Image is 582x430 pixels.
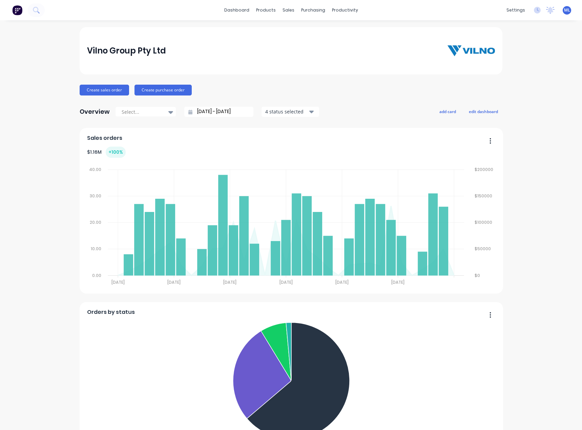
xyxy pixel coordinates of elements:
tspan: $50000 [475,246,491,252]
tspan: [DATE] [167,279,181,285]
button: edit dashboard [464,107,502,116]
tspan: 10.00 [90,246,101,252]
tspan: $150000 [475,193,493,199]
div: $ 1.16M [87,147,126,158]
div: productivity [329,5,361,15]
tspan: $200000 [475,167,494,172]
tspan: $100000 [475,219,493,225]
tspan: 20.00 [89,219,101,225]
div: settings [503,5,528,15]
tspan: $0 [475,273,480,278]
button: 4 status selected [262,107,319,117]
div: products [253,5,279,15]
tspan: [DATE] [392,279,405,285]
div: + 100 % [106,147,126,158]
div: Overview [80,105,110,119]
a: dashboard [221,5,253,15]
div: Vilno Group Pty Ltd [87,44,166,58]
tspan: [DATE] [279,279,293,285]
tspan: [DATE] [111,279,124,285]
span: Sales orders [87,134,122,142]
tspan: [DATE] [223,279,236,285]
button: add card [435,107,460,116]
div: 4 status selected [265,108,308,115]
button: Create purchase order [134,85,192,95]
div: purchasing [298,5,329,15]
img: Vilno Group Pty Ltd [448,45,495,56]
tspan: 40.00 [89,167,101,172]
tspan: [DATE] [336,279,349,285]
button: Create sales order [80,85,129,95]
img: Factory [12,5,22,15]
span: ML [564,7,570,13]
tspan: 30.00 [89,193,101,199]
tspan: 0.00 [92,273,101,278]
span: Orders by status [87,308,135,316]
div: sales [279,5,298,15]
